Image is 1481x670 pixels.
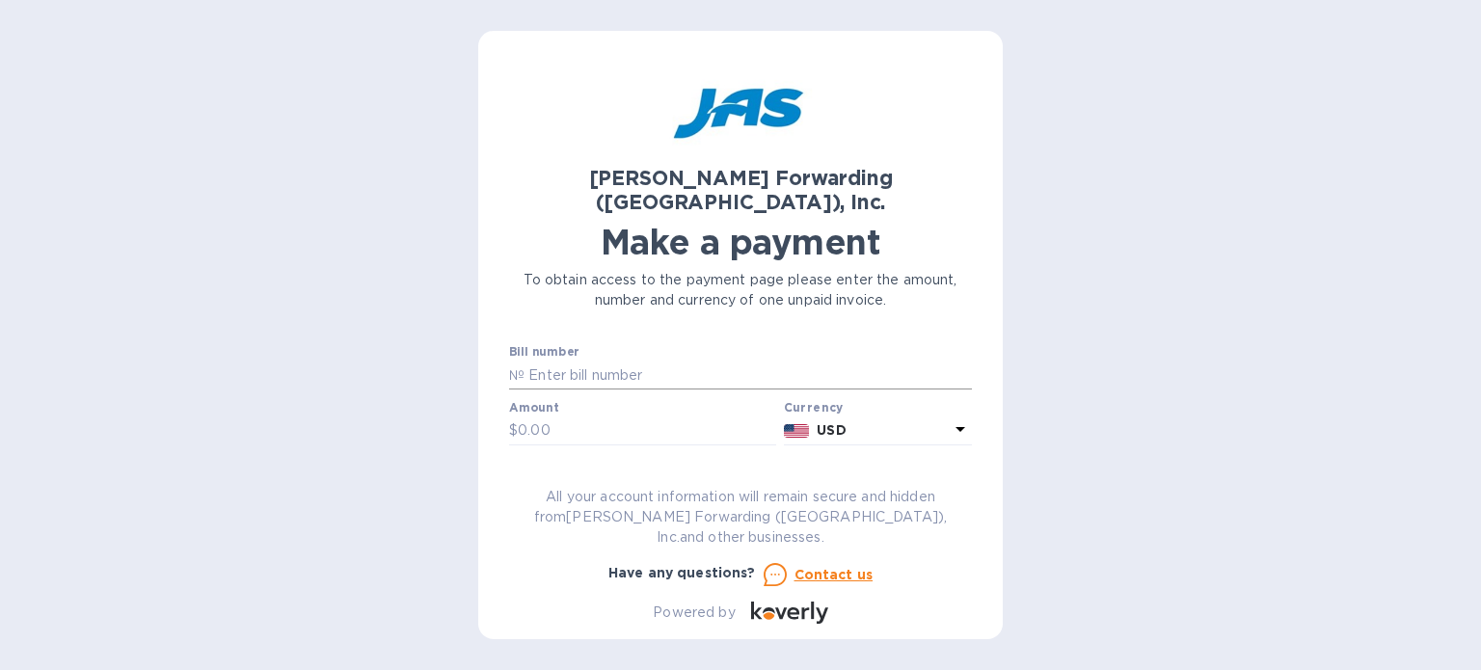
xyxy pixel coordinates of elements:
img: USD [784,424,810,438]
p: $ [509,420,518,441]
label: Amount [509,402,558,414]
b: Currency [784,400,844,415]
h1: Make a payment [509,222,972,262]
p: № [509,365,525,386]
u: Contact us [794,567,874,582]
p: To obtain access to the payment page please enter the amount, number and currency of one unpaid i... [509,270,972,310]
label: Bill number [509,347,579,359]
p: All your account information will remain secure and hidden from [PERSON_NAME] Forwarding ([GEOGRA... [509,487,972,548]
input: Enter bill number [525,361,972,389]
b: USD [817,422,846,438]
b: Have any questions? [608,565,756,580]
input: 0.00 [518,416,776,445]
b: [PERSON_NAME] Forwarding ([GEOGRAPHIC_DATA]), Inc. [589,166,893,214]
p: Powered by [653,603,735,623]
